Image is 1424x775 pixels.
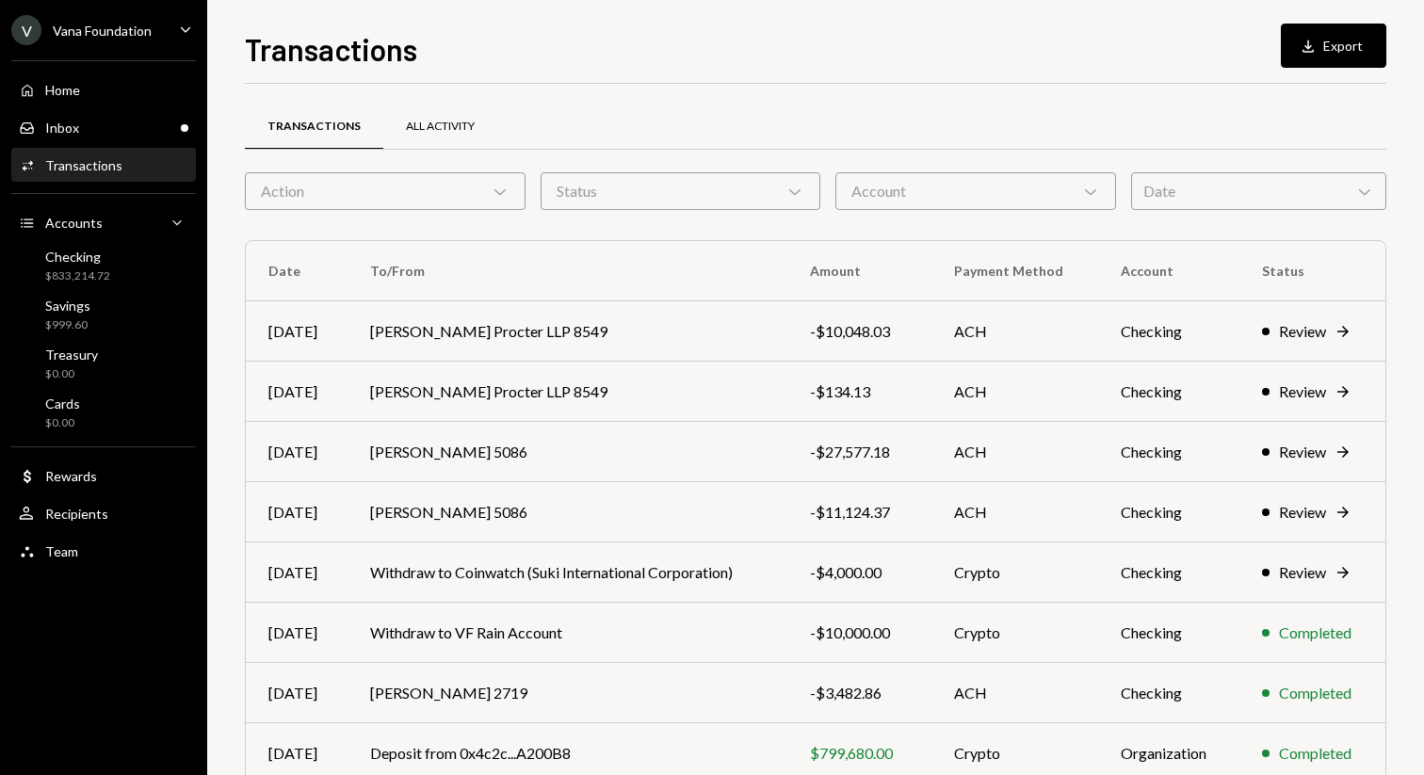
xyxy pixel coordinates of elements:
div: Transactions [45,157,122,173]
div: Checking [45,249,110,265]
div: -$27,577.18 [810,441,909,463]
a: Transactions [245,103,383,151]
th: Account [1098,241,1239,301]
div: All Activity [406,119,475,135]
div: Completed [1279,622,1351,644]
div: -$10,000.00 [810,622,909,644]
div: -$11,124.37 [810,501,909,524]
div: [DATE] [268,501,325,524]
div: Completed [1279,682,1351,704]
td: Checking [1098,663,1239,723]
td: ACH [931,362,1098,422]
td: ACH [931,301,1098,362]
td: Crypto [931,542,1098,603]
td: Checking [1098,603,1239,663]
div: Cards [45,396,80,412]
td: Crypto [931,603,1098,663]
div: Recipients [45,506,108,522]
th: Amount [787,241,931,301]
div: Review [1279,501,1326,524]
div: Treasury [45,347,98,363]
th: Status [1239,241,1385,301]
div: Completed [1279,742,1351,765]
a: Recipients [11,496,196,530]
td: ACH [931,482,1098,542]
td: [PERSON_NAME] Procter LLP 8549 [348,301,787,362]
div: -$4,000.00 [810,561,909,584]
a: Team [11,534,196,568]
td: Checking [1098,422,1239,482]
td: Checking [1098,301,1239,362]
div: Inbox [45,120,79,136]
div: Rewards [45,468,97,484]
th: Payment Method [931,241,1098,301]
a: Treasury$0.00 [11,341,196,386]
td: Checking [1098,542,1239,603]
div: [DATE] [268,622,325,644]
h1: Transactions [245,30,417,68]
div: -$3,482.86 [810,682,909,704]
div: Transactions [267,119,361,135]
div: $799,680.00 [810,742,909,765]
div: Status [541,172,821,210]
div: [DATE] [268,320,325,343]
div: Account [835,172,1116,210]
div: -$10,048.03 [810,320,909,343]
div: Vana Foundation [53,23,152,39]
td: [PERSON_NAME] 5086 [348,422,787,482]
div: Action [245,172,526,210]
div: [DATE] [268,561,325,584]
div: Date [1131,172,1386,210]
div: Review [1279,380,1326,403]
div: $0.00 [45,366,98,382]
div: $0.00 [45,415,80,431]
div: [DATE] [268,682,325,704]
td: [PERSON_NAME] 2719 [348,663,787,723]
div: $833,214.72 [45,268,110,284]
td: ACH [931,422,1098,482]
td: [PERSON_NAME] 5086 [348,482,787,542]
div: Review [1279,320,1326,343]
td: Checking [1098,362,1239,422]
div: -$134.13 [810,380,909,403]
td: Withdraw to Coinwatch (Suki International Corporation) [348,542,787,603]
div: [DATE] [268,742,325,765]
div: Review [1279,561,1326,584]
div: Savings [45,298,90,314]
a: Inbox [11,110,196,144]
div: [DATE] [268,380,325,403]
td: ACH [931,663,1098,723]
a: Checking$833,214.72 [11,243,196,288]
td: [PERSON_NAME] Procter LLP 8549 [348,362,787,422]
a: Transactions [11,148,196,182]
a: Rewards [11,459,196,492]
div: Accounts [45,215,103,231]
a: Home [11,73,196,106]
div: [DATE] [268,441,325,463]
td: Checking [1098,482,1239,542]
a: Savings$999.60 [11,292,196,337]
button: Export [1281,24,1386,68]
td: Withdraw to VF Rain Account [348,603,787,663]
div: Team [45,543,78,559]
div: Home [45,82,80,98]
div: Review [1279,441,1326,463]
th: To/From [348,241,787,301]
a: Accounts [11,205,196,239]
a: Cards$0.00 [11,390,196,435]
div: $999.60 [45,317,90,333]
a: All Activity [383,103,497,151]
th: Date [246,241,348,301]
div: V [11,15,41,45]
